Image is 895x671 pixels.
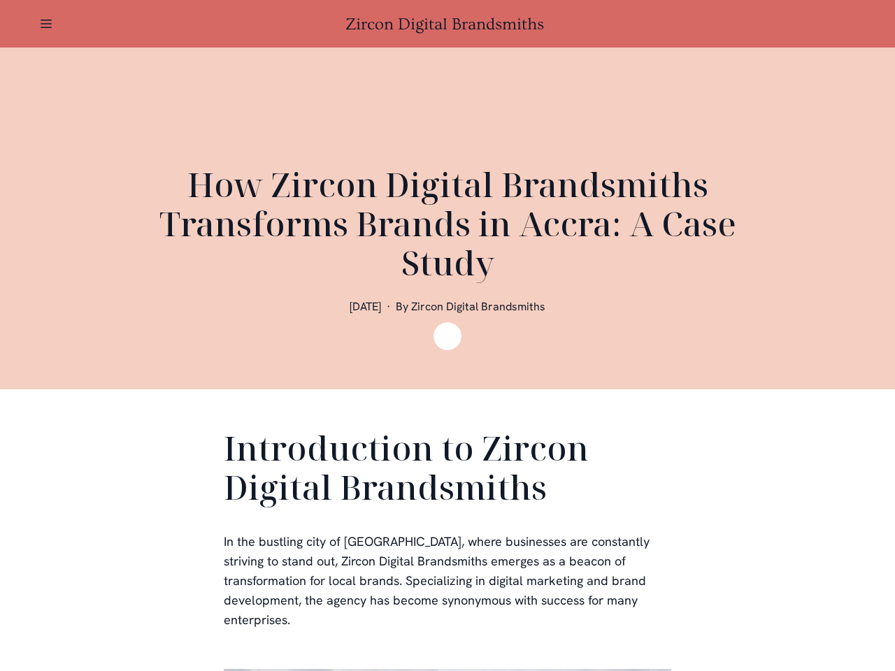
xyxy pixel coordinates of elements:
span: [DATE] [350,299,381,314]
a: Zircon Digital Brandsmiths [345,15,550,34]
h1: How Zircon Digital Brandsmiths Transforms Brands in Accra: A Case Study [112,165,783,282]
p: In the bustling city of [GEOGRAPHIC_DATA], where businesses are constantly striving to stand out,... [224,532,671,630]
img: Zircon Digital Brandsmiths [434,322,461,350]
span: By Zircon Digital Brandsmiths [396,299,545,314]
span: · [387,299,390,314]
h2: Introduction to Zircon Digital Brandsmiths [224,428,671,512]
